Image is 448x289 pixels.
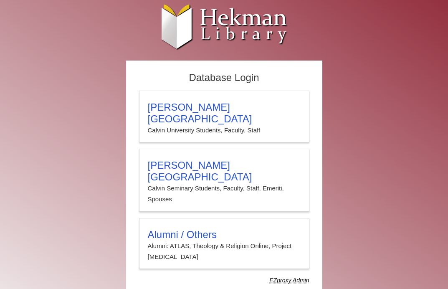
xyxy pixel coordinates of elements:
[148,183,301,205] p: Calvin Seminary Students, Faculty, Staff, Emeriti, Spouses
[148,229,301,263] summary: Alumni / OthersAlumni: ATLAS, Theology & Religion Online, Project [MEDICAL_DATA]
[148,101,301,125] h3: [PERSON_NAME][GEOGRAPHIC_DATA]
[139,149,309,212] a: [PERSON_NAME][GEOGRAPHIC_DATA]Calvin Seminary Students, Faculty, Staff, Emeriti, Spouses
[148,229,301,241] h3: Alumni / Others
[269,277,309,284] dfn: Use Alumni login
[139,91,309,142] a: [PERSON_NAME][GEOGRAPHIC_DATA]Calvin University Students, Faculty, Staff
[148,241,301,263] p: Alumni: ATLAS, Theology & Religion Online, Project [MEDICAL_DATA]
[148,160,301,183] h3: [PERSON_NAME][GEOGRAPHIC_DATA]
[135,69,314,86] h2: Database Login
[148,125,301,136] p: Calvin University Students, Faculty, Staff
